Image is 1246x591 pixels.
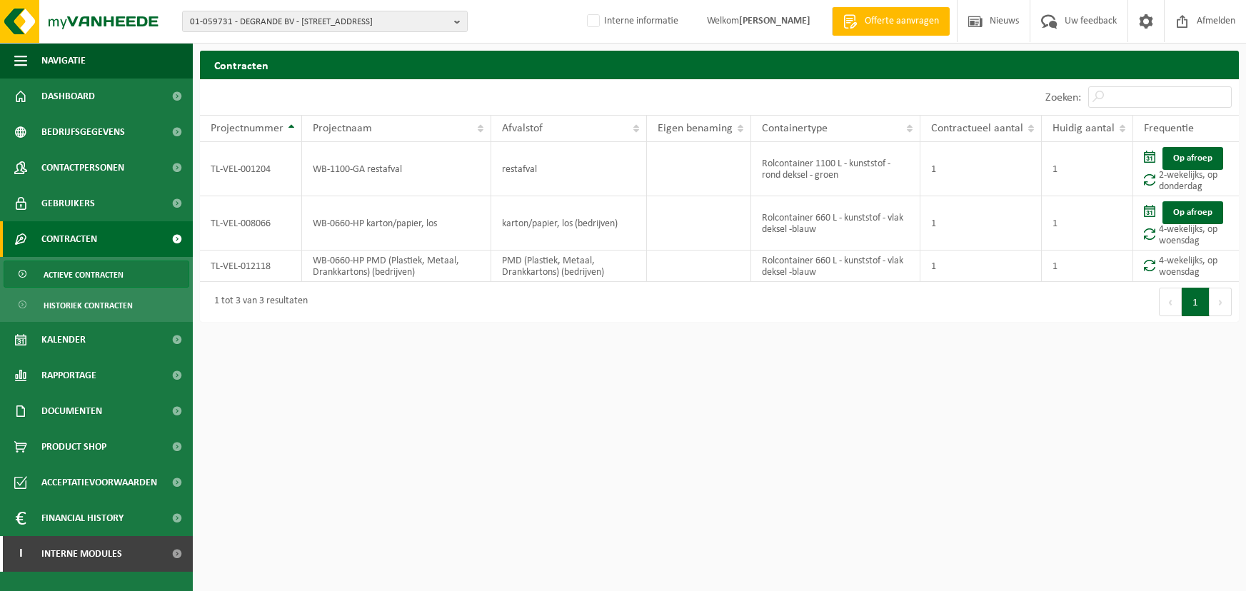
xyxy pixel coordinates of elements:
span: Documenten [41,393,102,429]
span: Afvalstof [502,123,543,134]
span: Projectnummer [211,123,283,134]
span: Financial History [41,500,124,536]
span: Dashboard [41,79,95,114]
span: I [14,536,27,572]
span: Acceptatievoorwaarden [41,465,157,500]
span: Huidig aantal [1052,123,1115,134]
div: 1 tot 3 van 3 resultaten [207,289,308,315]
a: Offerte aanvragen [832,7,950,36]
button: Previous [1159,288,1182,316]
td: WB-1100-GA restafval [302,142,491,196]
strong: [PERSON_NAME] [739,16,810,26]
span: Product Shop [41,429,106,465]
td: 1 [1042,251,1133,282]
span: Containertype [762,123,828,134]
span: Navigatie [41,43,86,79]
td: PMD (Plastiek, Metaal, Drankkartons) (bedrijven) [491,251,647,282]
span: Eigen benaming [658,123,733,134]
button: Next [1210,288,1232,316]
td: TL-VEL-001204 [200,142,302,196]
td: TL-VEL-012118 [200,251,302,282]
span: 01-059731 - DEGRANDE BV - [STREET_ADDRESS] [190,11,448,33]
a: Op afroep [1162,147,1223,170]
span: Contractueel aantal [931,123,1023,134]
td: 1 [920,251,1042,282]
button: 01-059731 - DEGRANDE BV - [STREET_ADDRESS] [182,11,468,32]
button: 1 [1182,288,1210,316]
td: 1 [920,196,1042,251]
span: Bedrijfsgegevens [41,114,125,150]
span: Contactpersonen [41,150,124,186]
span: Historiek contracten [44,292,133,319]
td: Rolcontainer 660 L - kunststof - vlak deksel -blauw [751,251,921,282]
td: 4-wekelijks, op woensdag [1133,251,1239,282]
td: 4-wekelijks, op woensdag [1133,196,1239,251]
td: 2-wekelijks, op donderdag [1133,142,1239,196]
span: Offerte aanvragen [861,14,943,29]
label: Zoeken: [1045,92,1081,103]
td: Rolcontainer 660 L - kunststof - vlak deksel -blauw [751,196,921,251]
td: karton/papier, los (bedrijven) [491,196,647,251]
span: Interne modules [41,536,122,572]
td: restafval [491,142,647,196]
td: 1 [1042,142,1133,196]
h2: Contracten [200,51,1239,79]
td: WB-0660-HP PMD (Plastiek, Metaal, Drankkartons) (bedrijven) [302,251,491,282]
span: Actieve contracten [44,261,124,288]
span: Frequentie [1144,123,1194,134]
td: TL-VEL-008066 [200,196,302,251]
a: Op afroep [1162,201,1223,224]
a: Historiek contracten [4,291,189,318]
td: 1 [920,142,1042,196]
td: WB-0660-HP karton/papier, los [302,196,491,251]
span: Kalender [41,322,86,358]
span: Gebruikers [41,186,95,221]
label: Interne informatie [584,11,678,32]
td: Rolcontainer 1100 L - kunststof - rond deksel - groen [751,142,921,196]
span: Contracten [41,221,97,257]
span: Rapportage [41,358,96,393]
td: 1 [1042,196,1133,251]
a: Actieve contracten [4,261,189,288]
span: Projectnaam [313,123,372,134]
